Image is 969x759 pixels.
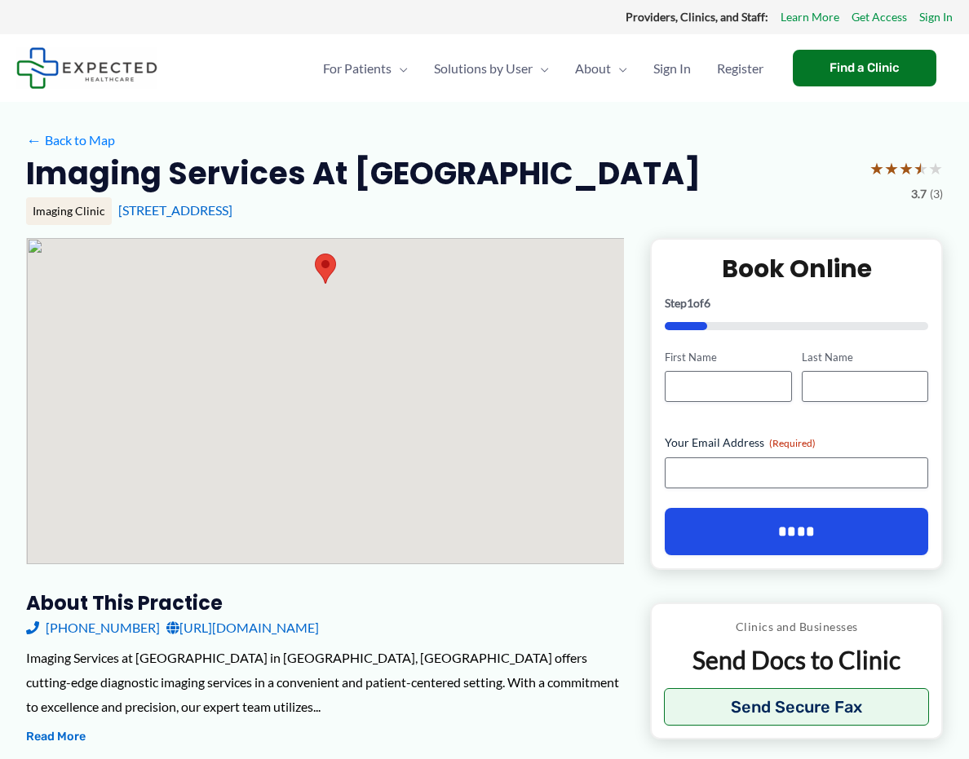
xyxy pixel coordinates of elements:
[781,7,839,28] a: Learn More
[664,616,929,638] p: Clinics and Businesses
[26,153,701,193] h2: Imaging Services at [GEOGRAPHIC_DATA]
[802,350,928,365] label: Last Name
[323,40,392,97] span: For Patients
[852,7,907,28] a: Get Access
[911,183,927,205] span: 3.7
[919,7,953,28] a: Sign In
[118,202,232,218] a: [STREET_ADDRESS]
[687,296,693,310] span: 1
[665,298,928,309] p: Step of
[665,350,791,365] label: First Name
[899,153,914,183] span: ★
[26,727,86,747] button: Read More
[421,40,562,97] a: Solutions by UserMenu Toggle
[166,616,319,640] a: [URL][DOMAIN_NAME]
[793,50,936,86] a: Find a Clinic
[26,197,112,225] div: Imaging Clinic
[26,646,624,718] div: Imaging Services at [GEOGRAPHIC_DATA] in [GEOGRAPHIC_DATA], [GEOGRAPHIC_DATA] offers cutting-edge...
[928,153,943,183] span: ★
[26,132,42,148] span: ←
[434,40,533,97] span: Solutions by User
[16,47,157,89] img: Expected Healthcare Logo - side, dark font, small
[611,40,627,97] span: Menu Toggle
[665,253,928,285] h2: Book Online
[26,590,624,616] h3: About this practice
[575,40,611,97] span: About
[533,40,549,97] span: Menu Toggle
[640,40,704,97] a: Sign In
[884,153,899,183] span: ★
[310,40,421,97] a: For PatientsMenu Toggle
[310,40,777,97] nav: Primary Site Navigation
[664,644,929,676] p: Send Docs to Clinic
[930,183,943,205] span: (3)
[704,296,710,310] span: 6
[626,10,768,24] strong: Providers, Clinics, and Staff:
[392,40,408,97] span: Menu Toggle
[665,435,928,451] label: Your Email Address
[664,688,929,726] button: Send Secure Fax
[26,128,115,152] a: ←Back to Map
[869,153,884,183] span: ★
[26,616,160,640] a: [PHONE_NUMBER]
[704,40,777,97] a: Register
[914,153,928,183] span: ★
[562,40,640,97] a: AboutMenu Toggle
[717,40,763,97] span: Register
[653,40,691,97] span: Sign In
[769,437,816,449] span: (Required)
